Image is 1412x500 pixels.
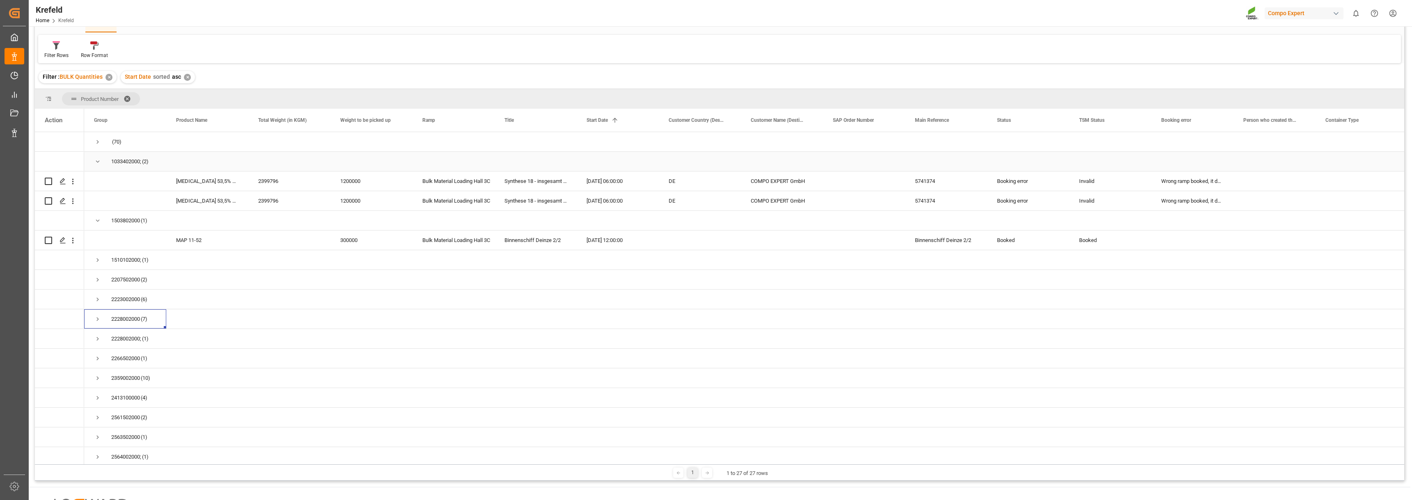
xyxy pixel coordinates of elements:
span: (1) [141,428,147,447]
div: Booking error [997,172,1059,191]
div: 5741374 [905,171,987,191]
button: show 0 new notifications [1347,4,1365,23]
span: BULK Quantities [60,73,103,80]
div: Booked [1079,231,1142,250]
div: 1 [688,468,698,478]
div: Press SPACE to select this row. [35,191,84,211]
div: 2228002000; [111,329,141,348]
div: Compo Expert [1265,7,1343,19]
span: Main Reference [915,117,949,123]
span: Start Date [587,117,608,123]
div: Press SPACE to select this row. [35,171,84,191]
div: Press SPACE to select this row. [35,349,84,368]
div: 2359002000 [111,369,140,388]
span: Customer Name (Destination) [751,117,806,123]
div: Press SPACE to select this row. [35,132,84,152]
div: Row Format [81,52,108,59]
div: Booked [997,231,1059,250]
div: Press SPACE to select this row. [35,427,84,447]
div: 2561502000 [111,408,140,427]
div: 1200000 [330,191,413,210]
div: ✕ [105,74,112,81]
span: Booking error [1161,117,1191,123]
div: Synthese 18 - insgesamt 2400t [495,191,577,210]
span: (2) [141,408,147,427]
div: Press SPACE to select this row. [35,447,84,467]
div: COMPO EXPERT GmbH [741,191,823,210]
span: Title [504,117,514,123]
span: Status [997,117,1011,123]
div: Press SPACE to select this row. [35,270,84,290]
div: Filter Rows [44,52,69,59]
div: Synthese 18 - insgesamt 2400t [495,171,577,191]
div: Press SPACE to select this row. [35,250,84,270]
span: Customer Country (Destination) [669,117,724,123]
span: (2) [141,270,147,289]
span: (70) [112,132,121,151]
span: Ramp [422,117,435,123]
div: Press SPACE to select this row. [35,211,84,231]
div: Invalid [1079,172,1142,191]
div: 300000 [330,231,413,250]
div: Press SPACE to select this row. [35,309,84,329]
div: 1033402000; [111,152,141,171]
div: Bulk Material Loading Hall 3C [422,172,485,191]
a: Home [36,18,49,23]
div: Bulk Material Loading Hall 3C [422,231,485,250]
span: Filter : [43,73,60,80]
div: [DATE] 06:00:00 [577,191,659,210]
span: (1) [142,329,149,348]
span: (10) [141,369,150,388]
div: Krefeld [36,4,74,16]
div: 2228002000 [111,310,140,329]
div: Press SPACE to select this row. [35,368,84,388]
div: 1200000 [330,171,413,191]
div: 1 to 27 of 27 rows [727,469,768,477]
span: (2) [142,152,149,171]
span: SAP Order Number [833,117,874,123]
div: 2399796 [248,191,330,210]
span: (1) [142,251,149,269]
img: Screenshot%202023-09-29%20at%2010.02.21.png_1712312052.png [1246,6,1259,21]
div: 2563502000 [111,428,140,447]
div: 1510102000; [111,251,141,269]
span: Weight to be picked up [340,117,391,123]
button: Help Center [1365,4,1384,23]
div: Press SPACE to select this row. [35,388,84,408]
span: Start Date [125,73,151,80]
span: (6) [141,290,147,309]
div: [DATE] 06:00:00 [577,171,659,191]
div: Binnenschiff Deinze 2/2 [495,231,577,250]
div: ✕ [184,74,191,81]
div: [MEDICAL_DATA] 53,5% P2O5; [166,191,248,210]
div: Press SPACE to select this row. [35,290,84,309]
span: (1) [142,447,149,466]
div: DE [659,191,741,210]
div: [MEDICAL_DATA] 53,5% P2O5; [166,171,248,191]
div: 2223002000 [111,290,140,309]
div: Press SPACE to select this row. [35,231,84,250]
div: [DATE] 12:00:00 [577,231,659,250]
div: 2207502000 [111,270,140,289]
div: 2564002000; [111,447,141,466]
button: Compo Expert [1265,5,1347,21]
div: Binnenschiff Deinze 2/2 [905,231,987,250]
span: (7) [141,310,147,329]
span: Total Weight (in KGM) [258,117,307,123]
div: 2266502000 [111,349,140,368]
div: Booking error [997,192,1059,210]
div: 2413100000 [111,388,140,407]
div: Press SPACE to select this row. [35,152,84,171]
span: asc [172,73,181,80]
div: Press SPACE to select this row. [35,329,84,349]
span: (1) [141,211,147,230]
div: COMPO EXPERT GmbH [741,171,823,191]
div: 1503802000 [111,211,140,230]
span: (4) [141,388,147,407]
span: (1) [141,349,147,368]
span: Product Number [81,96,119,102]
span: Group [94,117,108,123]
span: Container Type [1325,117,1359,123]
div: DE [659,171,741,191]
div: Wrong ramp booked, it doesn’t match the conditions defined by Compo Expert. Please refer to the t... [1151,191,1233,210]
